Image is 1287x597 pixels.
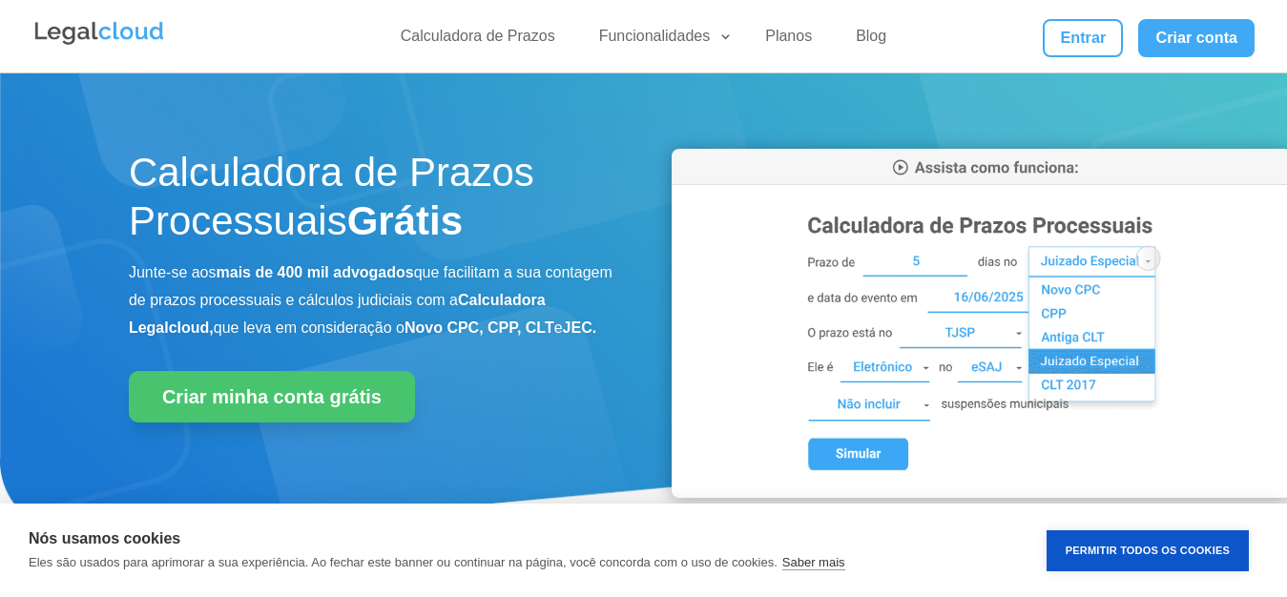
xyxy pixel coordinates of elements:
[29,530,180,546] strong: Nós usamos cookies
[1138,19,1255,57] a: Criar conta
[782,555,845,570] a: Saber mais
[405,319,554,336] b: Novo CPC, CPP, CLT
[1047,530,1249,571] button: Permitir Todos os Cookies
[389,27,567,54] a: Calculadora de Prazos
[29,555,778,569] p: Eles são usados para aprimorar a sua experiência. Ao fechar este banner ou continuar na página, v...
[129,292,546,336] b: Calculadora Legalcloud,
[1043,19,1123,57] a: Entrar
[32,19,166,48] img: Legalcloud Logo
[129,259,615,341] p: Junte-se aos que facilitam a sua contagem de prazos processuais e cálculos judiciais com a que le...
[129,371,415,422] a: Criar minha conta grátis
[588,27,734,54] a: Funcionalidades
[754,27,823,54] a: Planos
[563,319,597,336] b: JEC.
[347,198,463,243] strong: Grátis
[129,149,615,255] h1: Calculadora de Prazos Processuais
[844,27,898,54] a: Blog
[217,264,414,280] b: mais de 400 mil advogados
[32,34,166,51] a: Logo da Legalcloud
